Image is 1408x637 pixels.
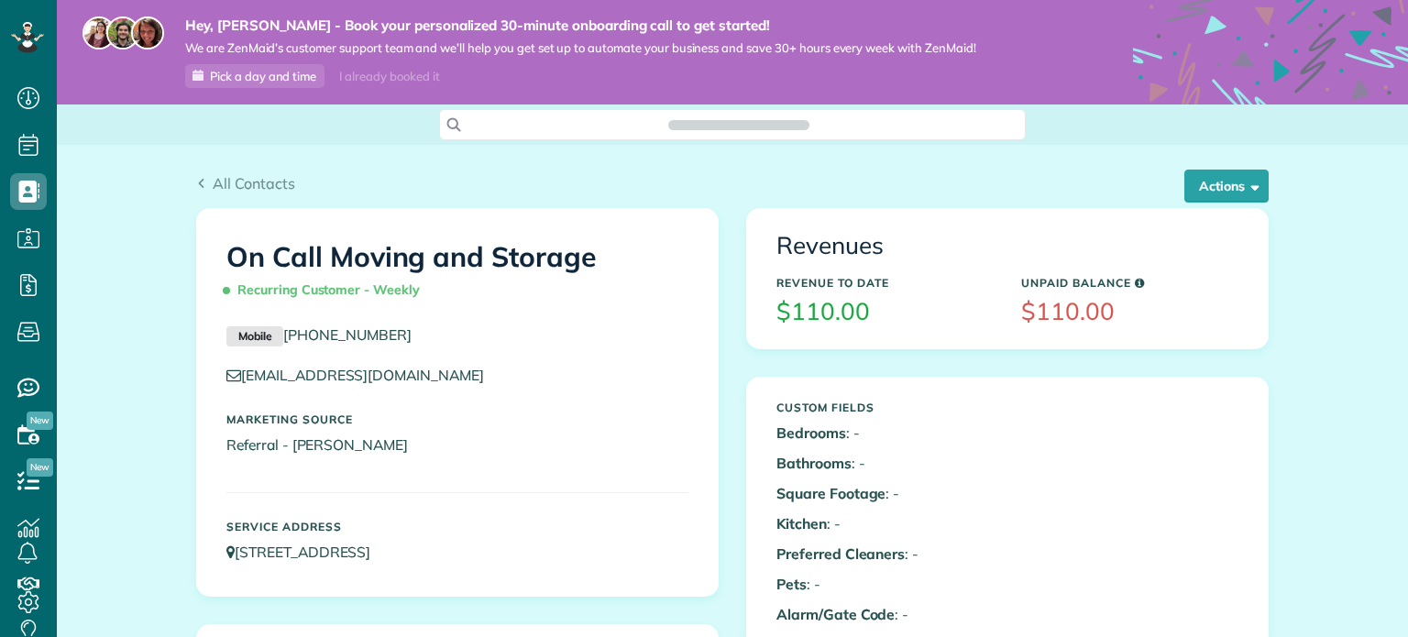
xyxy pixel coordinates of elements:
b: Pets [776,575,807,593]
h5: Custom Fields [776,401,994,413]
p: Referral - [PERSON_NAME] [226,434,688,456]
span: New [27,412,53,430]
b: Kitchen [776,514,827,533]
h5: Revenue to Date [776,277,994,289]
p: : - [776,453,994,474]
b: Bathrooms [776,454,852,472]
h3: Revenues [776,233,1238,259]
p: : - [776,574,994,595]
img: michelle-19f622bdf1676172e81f8f8fba1fb50e276960ebfe0243fe18214015130c80e4.jpg [131,16,164,49]
span: New [27,458,53,477]
a: Mobile[PHONE_NUMBER] [226,325,412,344]
div: I already booked it [328,65,450,88]
a: All Contacts [196,172,295,194]
span: Recurring Customer - Weekly [226,274,427,306]
p: : - [776,513,994,534]
h3: $110.00 [776,299,994,325]
a: [EMAIL_ADDRESS][DOMAIN_NAME] [226,366,501,384]
b: Square Footage [776,484,885,502]
h5: Service Address [226,521,688,533]
p: : - [776,483,994,504]
b: Bedrooms [776,423,846,442]
span: Search ZenMaid… [687,115,790,134]
button: Actions [1184,170,1269,203]
a: [STREET_ADDRESS] [226,543,388,561]
h3: $110.00 [1021,299,1238,325]
b: Preferred Cleaners [776,544,905,563]
p: : - [776,544,994,565]
a: Pick a day and time [185,64,324,88]
img: jorge-587dff0eeaa6aab1f244e6dc62b8924c3b6ad411094392a53c71c6c4a576187d.jpg [106,16,139,49]
h5: Unpaid Balance [1021,277,1238,289]
strong: Hey, [PERSON_NAME] - Book your personalized 30-minute onboarding call to get started! [185,16,976,35]
p: : - [776,604,994,625]
span: All Contacts [213,174,295,192]
img: maria-72a9807cf96188c08ef61303f053569d2e2a8a1cde33d635c8a3ac13582a053d.jpg [82,16,115,49]
b: Alarm/Gate Code [776,605,895,623]
span: We are ZenMaid’s customer support team and we’ll help you get set up to automate your business an... [185,40,976,56]
small: Mobile [226,326,283,346]
span: Pick a day and time [210,69,316,83]
h5: Marketing Source [226,413,688,425]
p: : - [776,423,994,444]
h1: On Call Moving and Storage [226,242,688,306]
